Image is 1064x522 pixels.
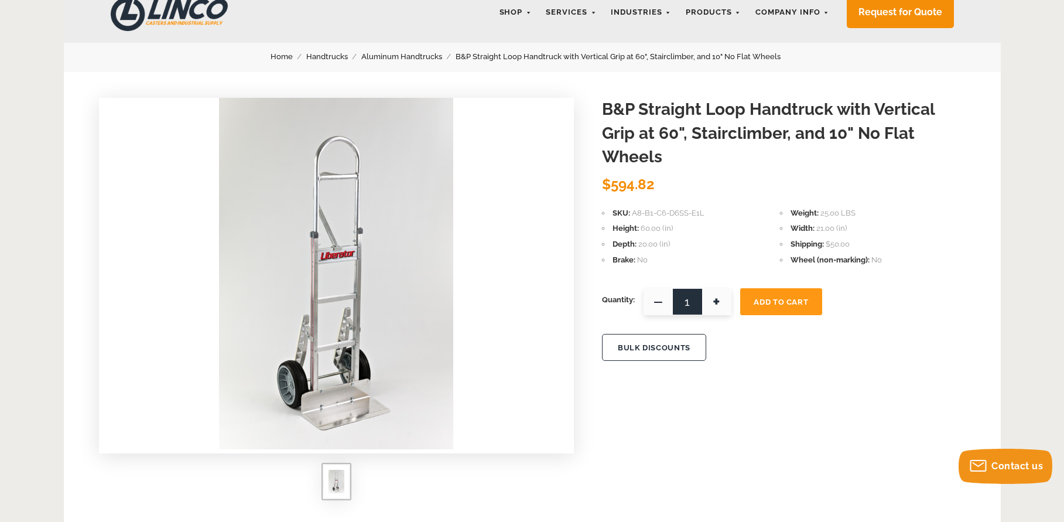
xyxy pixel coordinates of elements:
[641,224,673,233] span: 60.00 (in)
[638,240,670,248] span: 20.00 (in)
[271,50,306,63] a: Home
[816,224,847,233] span: 21.00 (in)
[750,1,835,24] a: Company Info
[329,470,344,493] img: https://bpmfgblob.blob.core.windows.net/media-files/WEB-HTA-022%20Front%20Angle%20Lt.jpg
[602,98,966,169] h1: B&P Straight Loop Handtruck with Vertical Grip at 60", Stairclimber, and 10" No Flat Wheels
[680,1,747,24] a: Products
[791,255,870,264] span: Wheel (non-marking)
[871,255,882,264] span: No
[613,209,630,217] span: SKU
[306,50,361,63] a: Handtrucks
[702,288,731,315] span: +
[820,209,856,217] span: 25.00 LBS
[219,98,453,449] img: https://bpmfgblob.blob.core.windows.net/media-files/WEB-HTA-022%20Front%20Angle%20Lt.jpg
[959,449,1052,484] button: Contact us
[754,298,808,306] span: Add To Cart
[494,1,538,24] a: Shop
[791,240,824,248] span: Shipping
[361,50,456,63] a: Aluminum Handtrucks
[456,50,794,63] a: B&P Straight Loop Handtruck with Vertical Grip at 60", Stairclimber, and 10" No Flat Wheels
[602,288,635,312] span: Quantity
[605,1,677,24] a: Industries
[613,224,639,233] span: Height
[602,176,655,193] span: $594.82
[540,1,602,24] a: Services
[791,209,819,217] span: Weight
[613,240,637,248] span: Depth
[632,209,704,217] span: A8-B1-C6-D6SS-E1L
[644,288,673,315] span: —
[991,460,1043,472] span: Contact us
[602,334,706,361] button: BULK DISCOUNTS
[826,240,850,248] span: $50.00
[637,255,648,264] span: No
[791,224,815,233] span: Width
[613,255,635,264] span: Brake
[740,288,822,315] button: Add To Cart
